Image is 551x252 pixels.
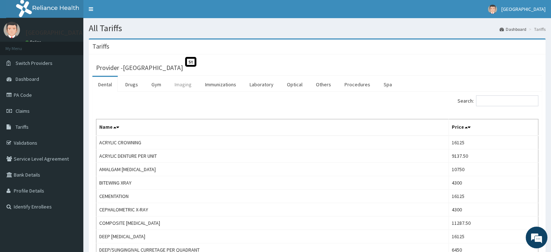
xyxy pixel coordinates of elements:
[96,136,449,149] td: ACRYLIC CROWNING
[16,124,29,130] span: Tariffs
[448,149,538,163] td: 9137.50
[25,40,43,45] a: Online
[448,203,538,216] td: 4300
[501,6,546,12] span: [GEOGRAPHIC_DATA]
[92,77,118,92] a: Dental
[310,77,337,92] a: Others
[4,22,20,38] img: User Image
[527,26,546,32] li: Tariffs
[448,163,538,176] td: 10750
[96,176,449,190] td: BITEWING XRAY
[448,230,538,243] td: 16125
[25,29,85,36] p: [GEOGRAPHIC_DATA]
[96,230,449,243] td: DEEP [MEDICAL_DATA]
[281,77,308,92] a: Optical
[169,77,197,92] a: Imaging
[448,176,538,190] td: 4300
[448,190,538,203] td: 16125
[96,119,449,136] th: Name
[96,216,449,230] td: COMPOSITE [MEDICAL_DATA]
[339,77,376,92] a: Procedures
[185,57,196,67] span: St
[476,95,538,106] input: Search:
[448,119,538,136] th: Price
[378,77,398,92] a: Spa
[448,136,538,149] td: 16125
[89,24,546,33] h1: All Tariffs
[96,203,449,216] td: CEPHALOMETRIC X-RAY
[16,108,30,114] span: Claims
[96,149,449,163] td: ACRYLIC DENTURE PER UNIT
[500,26,526,32] a: Dashboard
[92,43,109,50] h3: Tariffs
[96,163,449,176] td: AMALGAM [MEDICAL_DATA]
[120,77,144,92] a: Drugs
[96,65,183,71] h3: Provider - [GEOGRAPHIC_DATA]
[458,95,538,106] label: Search:
[96,190,449,203] td: CEMENTATION
[448,216,538,230] td: 11287.50
[199,77,242,92] a: Immunizations
[16,76,39,82] span: Dashboard
[16,60,53,66] span: Switch Providers
[146,77,167,92] a: Gym
[488,5,497,14] img: User Image
[244,77,279,92] a: Laboratory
